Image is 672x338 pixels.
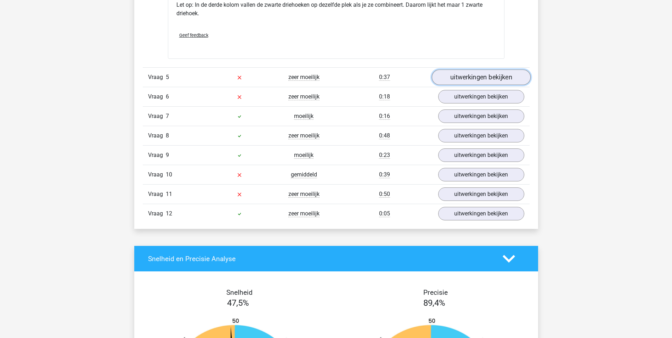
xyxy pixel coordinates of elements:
a: uitwerkingen bekijken [438,168,524,181]
span: 5 [166,74,169,80]
span: 8 [166,132,169,139]
span: Vraag [148,112,166,120]
span: Vraag [148,209,166,218]
span: Vraag [148,131,166,140]
a: uitwerkingen bekijken [438,129,524,142]
span: 10 [166,171,172,178]
span: Vraag [148,170,166,179]
span: zeer moeilijk [288,74,320,81]
a: uitwerkingen bekijken [438,207,524,220]
a: uitwerkingen bekijken [431,70,530,85]
span: 47,5% [227,298,249,308]
a: uitwerkingen bekijken [438,90,524,103]
a: uitwerkingen bekijken [438,109,524,123]
span: 9 [166,152,169,158]
span: 0:39 [379,171,390,178]
span: gemiddeld [291,171,317,178]
span: Vraag [148,190,166,198]
h4: Snelheid en Precisie Analyse [148,255,492,263]
span: 89,4% [423,298,445,308]
p: Let op: In de derde kolom vallen de zwarte driehoeken op dezelfde plek als je ze combineert. Daar... [176,1,496,18]
span: 12 [166,210,172,217]
span: 7 [166,113,169,119]
span: Vraag [148,73,166,81]
span: 0:16 [379,113,390,120]
span: Geef feedback [179,33,208,38]
span: 0:50 [379,191,390,198]
span: 0:37 [379,74,390,81]
span: 0:48 [379,132,390,139]
span: 11 [166,191,172,197]
span: moeilijk [294,152,314,159]
span: zeer moeilijk [288,93,320,100]
span: zeer moeilijk [288,191,320,198]
span: zeer moeilijk [288,132,320,139]
span: zeer moeilijk [288,210,320,217]
span: 0:23 [379,152,390,159]
span: moeilijk [294,113,314,120]
a: uitwerkingen bekijken [438,187,524,201]
span: 0:05 [379,210,390,217]
span: Vraag [148,92,166,101]
a: uitwerkingen bekijken [438,148,524,162]
h4: Snelheid [148,288,331,297]
span: 0:18 [379,93,390,100]
span: Vraag [148,151,166,159]
span: 6 [166,93,169,100]
h4: Precisie [344,288,527,297]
